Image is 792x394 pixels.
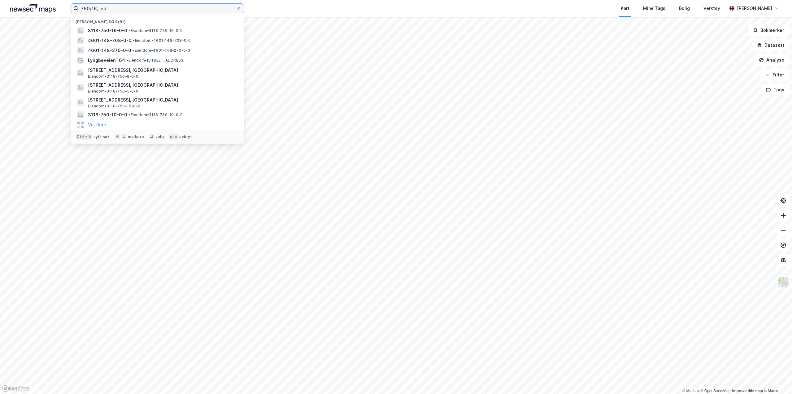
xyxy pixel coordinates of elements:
[88,67,237,74] span: [STREET_ADDRESS], [GEOGRAPHIC_DATA]
[703,5,720,12] div: Verktøy
[761,364,792,394] div: Kontrollprogram for chat
[10,4,56,13] img: logo.a4113a55bc3d86da70a041830d287a7e.svg
[761,84,790,96] button: Tags
[760,69,790,81] button: Filter
[88,121,106,128] button: Vis flere
[777,276,789,288] img: Z
[761,364,792,394] iframe: Chat Widget
[643,5,665,12] div: Mine Tags
[88,96,237,104] span: [STREET_ADDRESS], [GEOGRAPHIC_DATA]
[88,74,138,79] span: Eiendom • 3118-750-8-0-0
[88,104,140,109] span: Eiendom • 3118-750-15-0-0
[737,5,772,12] div: [PERSON_NAME]
[621,5,629,12] div: Kart
[128,112,130,117] span: •
[133,48,134,53] span: •
[88,57,125,64] span: Lyngbøveien 164
[155,134,164,139] div: velg
[128,28,183,33] span: Eiendom • 3118-750-16-0-0
[126,58,128,63] span: •
[169,134,178,140] div: esc
[682,389,699,393] a: Mapbox
[76,134,92,140] div: Ctrl + k
[126,58,185,63] span: Eiendom • [STREET_ADDRESS]
[71,15,244,26] div: [PERSON_NAME] søk (81)
[748,24,790,37] button: Bokmerker
[133,38,191,43] span: Eiendom • 4601-148-708-0-0
[128,134,144,139] div: markere
[752,39,790,51] button: Datasett
[133,48,190,53] span: Eiendom • 4601-148-270-0-0
[179,134,192,139] div: avbryt
[88,111,127,119] span: 3118-750-10-0-0
[88,27,127,34] span: 3118-750-16-0-0
[88,47,131,54] span: 4601-148-270-0-0
[128,112,183,117] span: Eiendom • 3118-750-10-0-0
[88,81,237,89] span: [STREET_ADDRESS], [GEOGRAPHIC_DATA]
[754,54,790,66] button: Analyse
[94,134,110,139] div: nytt søk
[701,389,731,393] a: OpenStreetMap
[2,385,29,392] a: Mapbox homepage
[679,5,690,12] div: Bolig
[88,37,132,44] span: 4601-148-708-0-0
[133,38,135,43] span: •
[732,389,763,393] a: Improve this map
[128,28,130,33] span: •
[88,89,138,94] span: Eiendom • 3118-750-5-0-0
[78,4,236,13] input: Søk på adresse, matrikkel, gårdeiere, leietakere eller personer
